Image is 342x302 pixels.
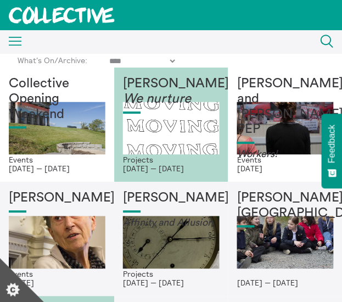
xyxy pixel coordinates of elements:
p: Projects [123,155,220,164]
p: Events [9,270,105,278]
p: Events [237,155,333,164]
p: [DATE] — [DATE] [123,164,220,173]
a: Petra Bauer & SCOT-PEP, *Workers!*, film still, 2018. [PERSON_NAME] and [PERSON_NAME]-PEP Workers... [228,68,342,182]
h1: [PERSON_NAME], [GEOGRAPHIC_DATA] [237,191,333,221]
h1: [PERSON_NAME] [9,191,105,206]
a: Clock Image Forweb [PERSON_NAME] Affinity and Allusion Projects [DATE] — [DATE] [114,182,228,296]
em: We nurture [123,92,191,105]
button: Feedback - Show survey [321,114,342,188]
h1: Collective Opening Weekend [9,76,105,122]
p: [DATE] — [DATE] [123,278,220,287]
p: [DATE] [237,164,333,173]
p: [DATE] — [DATE] [237,278,333,287]
p: Projects [123,270,220,278]
a: Archive: [58,56,87,65]
h1: [PERSON_NAME] and [PERSON_NAME]-PEP [237,76,333,137]
a: Shona Macnaughton, Fig.1, digital drawing, 2018. [PERSON_NAME]We nurture Projects [DATE] — [DATE] [114,68,228,182]
p: [DATE] [9,278,105,287]
p: [DATE] — [DATE] [9,164,105,173]
h1: [PERSON_NAME] [123,76,220,107]
a: What's On [18,56,54,65]
em: Affinity and Allusion [123,217,213,227]
span: Feedback [327,125,337,163]
em: Workers! [237,149,277,159]
p: Events [9,155,105,164]
h1: [PERSON_NAME] [123,191,220,206]
a: Workshop with Catherine Payton and pupils from Abbeyhill Primary School, April 2017. [PERSON_NAME... [228,182,342,296]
